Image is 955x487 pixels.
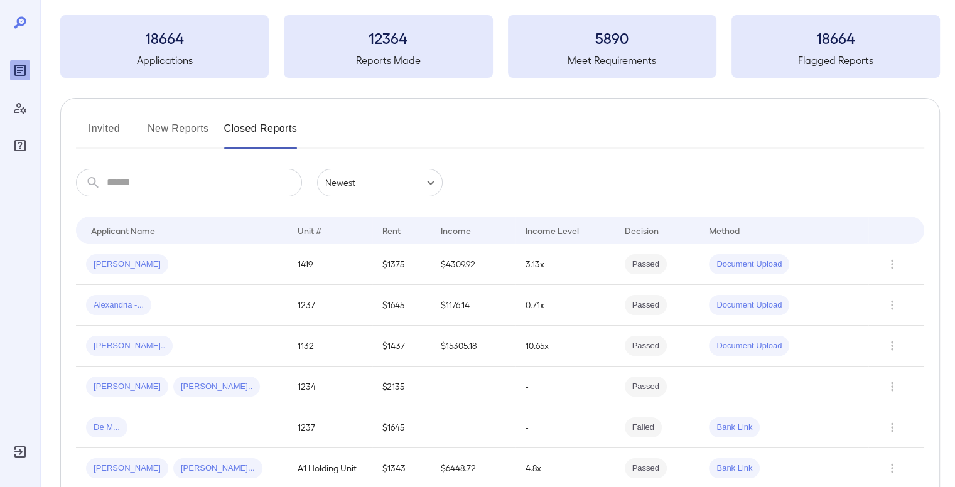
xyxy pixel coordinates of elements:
h3: 12364 [284,28,492,48]
td: $1176.14 [431,285,515,326]
td: - [515,367,615,407]
td: 1419 [288,244,372,285]
td: $1375 [372,244,431,285]
h5: Reports Made [284,53,492,68]
div: Rent [382,223,402,238]
summary: 18664Applications12364Reports Made5890Meet Requirements18664Flagged Reports [60,15,940,78]
div: Applicant Name [91,223,155,238]
button: Row Actions [882,417,902,437]
td: 1132 [288,326,372,367]
span: Failed [625,422,662,434]
span: Bank Link [709,463,760,474]
div: Decision [625,223,659,238]
div: Newest [317,169,443,196]
button: New Reports [148,119,209,149]
button: Row Actions [882,295,902,315]
div: FAQ [10,136,30,156]
span: Bank Link [709,422,760,434]
td: $1645 [372,407,431,448]
div: Income Level [526,223,579,238]
button: Row Actions [882,377,902,397]
td: $1437 [372,326,431,367]
td: $15305.18 [431,326,515,367]
td: $2135 [372,367,431,407]
span: Document Upload [709,259,789,270]
div: Method [709,223,740,238]
button: Invited [76,119,132,149]
td: 10.65x [515,326,615,367]
div: Reports [10,60,30,80]
h3: 18664 [60,28,269,48]
span: Passed [625,259,667,270]
span: Passed [625,340,667,352]
span: [PERSON_NAME]... [173,463,262,474]
td: 3.13x [515,244,615,285]
td: 1237 [288,285,372,326]
td: $4309.92 [431,244,515,285]
span: Passed [625,299,667,311]
span: Document Upload [709,299,789,311]
td: 1237 [288,407,372,448]
button: Row Actions [882,254,902,274]
td: - [515,407,615,448]
h5: Applications [60,53,269,68]
div: Unit # [298,223,321,238]
div: Log Out [10,442,30,462]
h3: 5890 [508,28,716,48]
span: Document Upload [709,340,789,352]
span: Passed [625,463,667,474]
td: 0.71x [515,285,615,326]
span: [PERSON_NAME] [86,381,168,393]
span: [PERSON_NAME] [86,259,168,270]
span: [PERSON_NAME].. [86,340,173,352]
h5: Meet Requirements [508,53,716,68]
span: De M... [86,422,127,434]
h5: Flagged Reports [731,53,940,68]
h3: 18664 [731,28,940,48]
td: $1645 [372,285,431,326]
button: Closed Reports [224,119,298,149]
span: Alexandria -... [86,299,151,311]
td: 1234 [288,367,372,407]
button: Row Actions [882,458,902,478]
span: [PERSON_NAME].. [173,381,260,393]
div: Manage Users [10,98,30,118]
button: Row Actions [882,336,902,356]
div: Income [441,223,471,238]
span: Passed [625,381,667,393]
span: [PERSON_NAME] [86,463,168,474]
